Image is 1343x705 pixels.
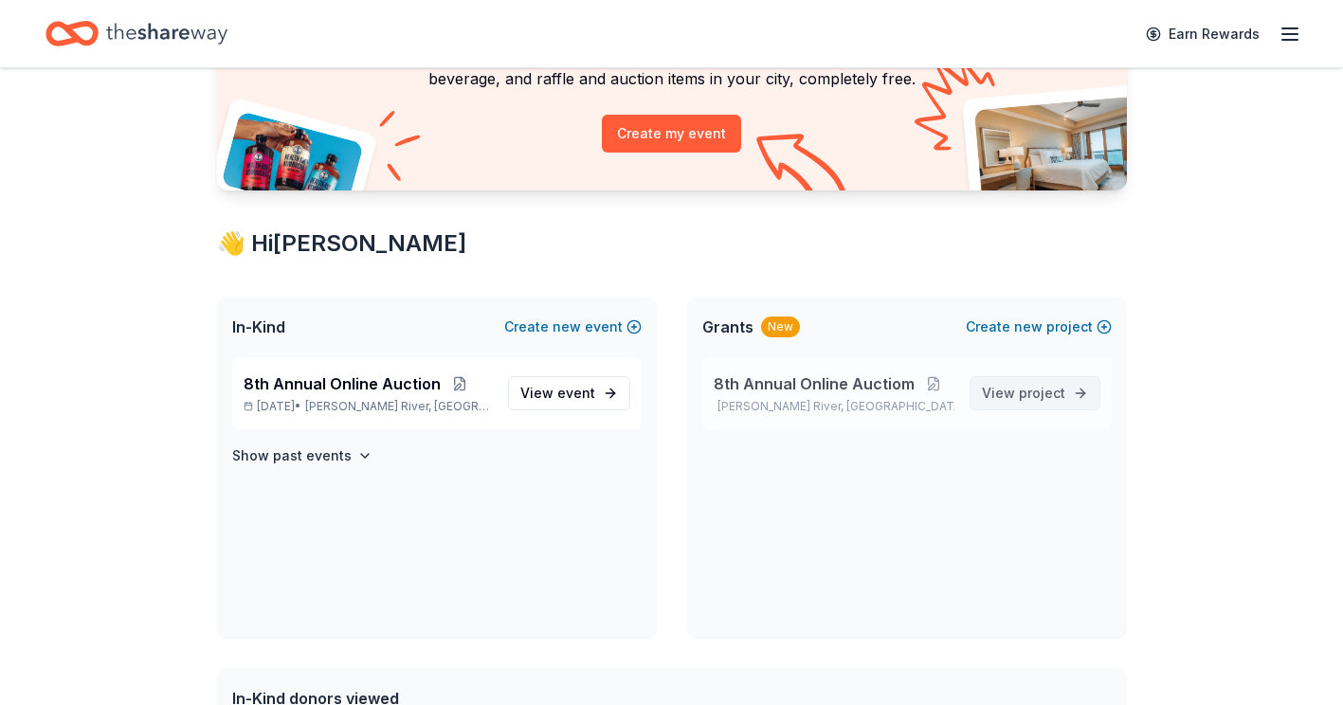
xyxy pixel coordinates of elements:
h4: Show past events [232,444,352,467]
a: View event [508,376,630,410]
span: new [553,316,581,338]
span: View [982,382,1065,405]
a: View project [970,376,1100,410]
span: Grants [702,316,753,338]
span: 8th Annual Online Auctiom [714,372,915,395]
span: project [1019,385,1065,401]
span: In-Kind [232,316,285,338]
div: 👋 Hi [PERSON_NAME] [217,228,1127,259]
img: Curvy arrow [756,134,851,205]
a: Earn Rewards [1134,17,1271,51]
a: Home [45,11,227,56]
span: 8th Annual Online Auction [244,372,441,395]
button: Show past events [232,444,372,467]
span: event [557,385,595,401]
div: New [761,316,800,337]
button: Createnewproject [966,316,1112,338]
button: Createnewevent [504,316,642,338]
span: new [1014,316,1043,338]
span: View [520,382,595,405]
p: [PERSON_NAME] River, [GEOGRAPHIC_DATA] [714,399,954,414]
p: [DATE] • [244,399,493,414]
span: [PERSON_NAME] River, [GEOGRAPHIC_DATA] [305,399,492,414]
button: Create my event [602,115,741,153]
